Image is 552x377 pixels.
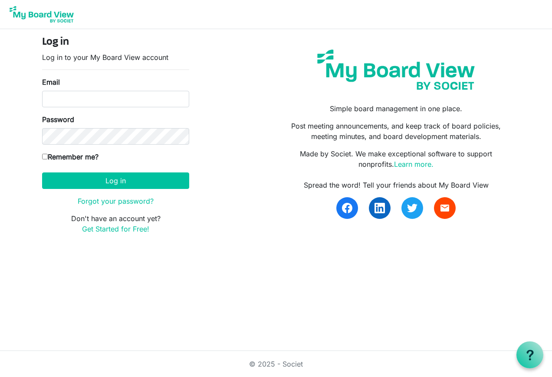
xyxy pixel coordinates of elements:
[42,36,189,49] h4: Log in
[42,152,99,162] label: Remember me?
[434,197,456,219] a: email
[42,172,189,189] button: Log in
[342,203,352,213] img: facebook.svg
[42,154,48,159] input: Remember me?
[283,121,510,142] p: Post meeting announcements, and keep track of board policies, meeting minutes, and board developm...
[394,160,434,169] a: Learn more.
[42,213,189,234] p: Don't have an account yet?
[283,103,510,114] p: Simple board management in one place.
[311,43,481,96] img: my-board-view-societ.svg
[82,225,149,233] a: Get Started for Free!
[407,203,417,213] img: twitter.svg
[283,149,510,169] p: Made by Societ. We make exceptional software to support nonprofits.
[7,3,76,25] img: My Board View Logo
[283,180,510,190] div: Spread the word! Tell your friends about My Board View
[375,203,385,213] img: linkedin.svg
[78,197,154,205] a: Forgot your password?
[249,360,303,368] a: © 2025 - Societ
[440,203,450,213] span: email
[42,52,189,63] p: Log in to your My Board View account
[42,114,74,125] label: Password
[42,77,60,87] label: Email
